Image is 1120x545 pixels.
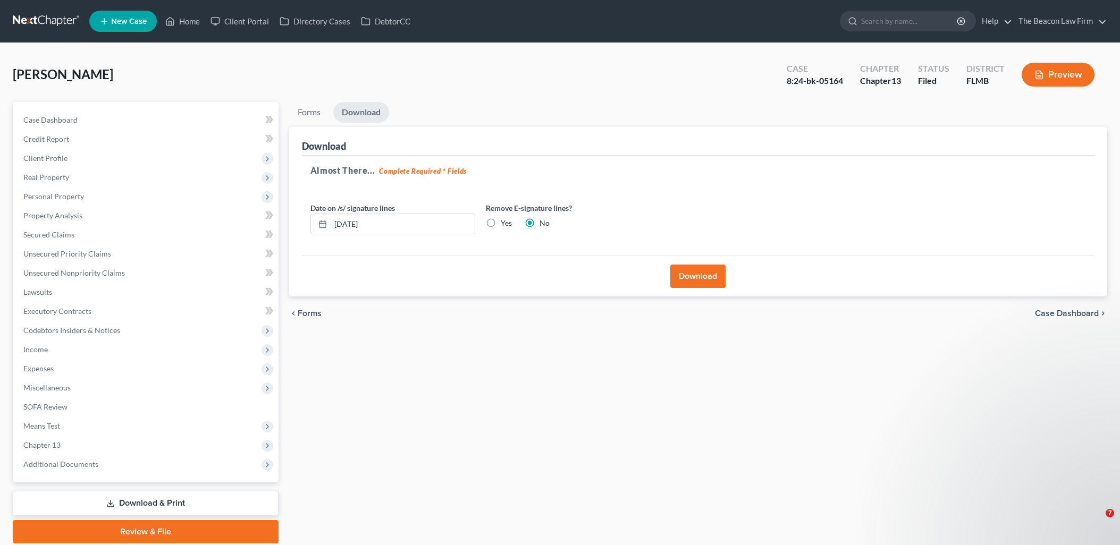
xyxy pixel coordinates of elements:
[13,491,279,516] a: Download & Print
[15,263,279,283] a: Unsecured Nonpriority Claims
[310,202,395,214] label: Date on /s/ signature lines
[289,309,298,318] i: chevron_left
[331,214,475,234] input: MM/DD/YYYY
[15,110,279,130] a: Case Dashboard
[23,345,48,354] span: Income
[15,244,279,263] a: Unsecured Priority Claims
[15,302,279,321] a: Executory Contracts
[205,12,274,31] a: Client Portal
[333,102,389,123] a: Download
[918,63,949,75] div: Status
[23,287,52,296] span: Lawsuits
[861,11,958,31] input: Search by name...
[298,309,322,318] span: Forms
[23,306,91,316] span: Executory Contracts
[540,218,550,228] label: No
[787,63,843,75] div: Case
[15,130,279,149] a: Credit Report
[23,173,69,182] span: Real Property
[1099,309,1107,318] i: chevron_right
[15,397,279,416] a: SOFA Review
[23,192,84,201] span: Personal Property
[23,154,68,163] span: Client Profile
[23,421,60,430] span: Means Test
[289,309,336,318] button: chevron_left Forms
[274,12,356,31] a: Directory Cases
[23,459,98,469] span: Additional Documents
[501,218,512,228] label: Yes
[787,75,843,87] div: 8:24-bk-05164
[356,12,416,31] a: DebtorCC
[670,265,726,288] button: Download
[860,63,901,75] div: Chapter
[1035,309,1099,318] span: Case Dashboard
[23,134,69,143] span: Credit Report
[289,102,329,123] a: Forms
[310,164,1086,177] h5: Almost There...
[111,18,147,25] span: New Case
[302,140,346,152] div: Download
[13,66,113,82] span: [PERSON_NAME]
[23,249,111,258] span: Unsecured Priority Claims
[15,283,279,302] a: Lawsuits
[1022,63,1094,87] button: Preview
[1035,309,1107,318] a: Case Dashboard chevron_right
[23,364,54,373] span: Expenses
[23,268,125,277] span: Unsecured Nonpriority Claims
[15,225,279,244] a: Secured Claims
[966,75,1005,87] div: FLMB
[23,440,61,449] span: Chapter 13
[23,230,74,239] span: Secured Claims
[160,12,205,31] a: Home
[23,326,120,335] span: Codebtors Insiders & Notices
[13,520,279,543] a: Review & File
[1013,12,1107,31] a: The Beacon Law Firm
[23,211,82,220] span: Property Analysis
[486,202,651,214] label: Remove E-signature lines?
[860,75,901,87] div: Chapter
[23,383,71,392] span: Miscellaneous
[918,75,949,87] div: Filed
[1084,509,1109,534] iframe: Intercom live chat
[23,402,68,411] span: SOFA Review
[1106,509,1114,517] span: 7
[891,75,901,86] span: 13
[379,167,467,175] strong: Complete Required * Fields
[976,12,1012,31] a: Help
[15,206,279,225] a: Property Analysis
[23,115,78,124] span: Case Dashboard
[966,63,1005,75] div: District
